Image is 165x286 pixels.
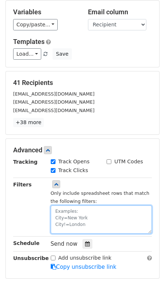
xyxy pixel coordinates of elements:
[114,158,143,166] label: UTM Codes
[13,99,95,105] small: [EMAIL_ADDRESS][DOMAIN_NAME]
[13,118,44,127] a: +38 more
[13,255,49,261] strong: Unsubscribe
[128,251,165,286] iframe: Chat Widget
[51,264,116,270] a: Copy unsubscribe link
[51,190,150,204] small: Only include spreadsheet rows that match the following filters:
[13,19,58,30] a: Copy/paste...
[13,8,77,16] h5: Variables
[13,38,45,45] a: Templates
[13,48,41,60] a: Load...
[13,108,95,113] small: [EMAIL_ADDRESS][DOMAIN_NAME]
[58,158,90,166] label: Track Opens
[88,8,152,16] h5: Email column
[13,182,32,187] strong: Filters
[58,167,88,174] label: Track Clicks
[13,240,39,246] strong: Schedule
[53,48,72,60] button: Save
[58,254,112,262] label: Add unsubscribe link
[13,91,95,97] small: [EMAIL_ADDRESS][DOMAIN_NAME]
[13,146,152,154] h5: Advanced
[13,159,38,165] strong: Tracking
[51,241,78,247] span: Send now
[13,79,152,87] h5: 41 Recipients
